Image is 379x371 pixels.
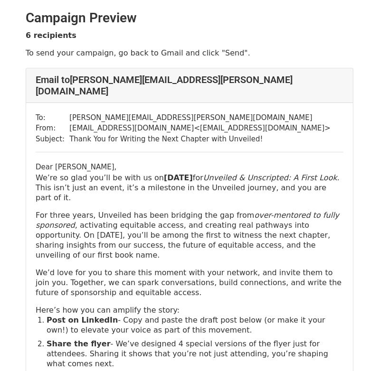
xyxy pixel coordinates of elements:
p: - We’ve designed 4 special versions of the flyer just for attendees. Sharing it shows that you’re... [47,339,343,369]
p: To send your campaign, go back to Gmail and click "Send". [26,48,353,58]
p: For three years, Unveiled has been bridging the gap from , activating equitable access, and creat... [36,210,343,260]
td: [PERSON_NAME][EMAIL_ADDRESS][PERSON_NAME][DOMAIN_NAME] [69,112,331,123]
td: Thank You for Writing the Next Chapter with Unveiled! [69,134,331,145]
p: - Copy and paste the draft post below (or make it your own!) to elevate your voice as part of thi... [47,315,343,335]
strong: Share the flyer [47,339,111,348]
h4: Email to [PERSON_NAME][EMAIL_ADDRESS][PERSON_NAME][DOMAIN_NAME] [36,74,343,97]
em: over-mentored to fully sponsored [36,211,339,230]
div: Dear [PERSON_NAME], [36,162,343,173]
em: Unveiled & Unscripted: A First Look [203,173,337,182]
strong: Post on LinkedIn [47,315,118,325]
td: [EMAIL_ADDRESS][DOMAIN_NAME] < [EMAIL_ADDRESS][DOMAIN_NAME] > [69,123,331,134]
p: We’d love for you to share this moment with your network, and invite them to join you. Together, ... [36,268,343,297]
strong: [DATE] [164,173,193,182]
strong: 6 recipients [26,31,76,40]
p: Here’s how you can amplify the story: [36,305,343,315]
td: To: [36,112,69,123]
p: We’re so glad you’ll be with us on for . This isn’t just an event, it’s a milestone in the Unveil... [36,173,343,203]
td: Subject: [36,134,69,145]
td: From: [36,123,69,134]
h2: Campaign Preview [26,10,353,26]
